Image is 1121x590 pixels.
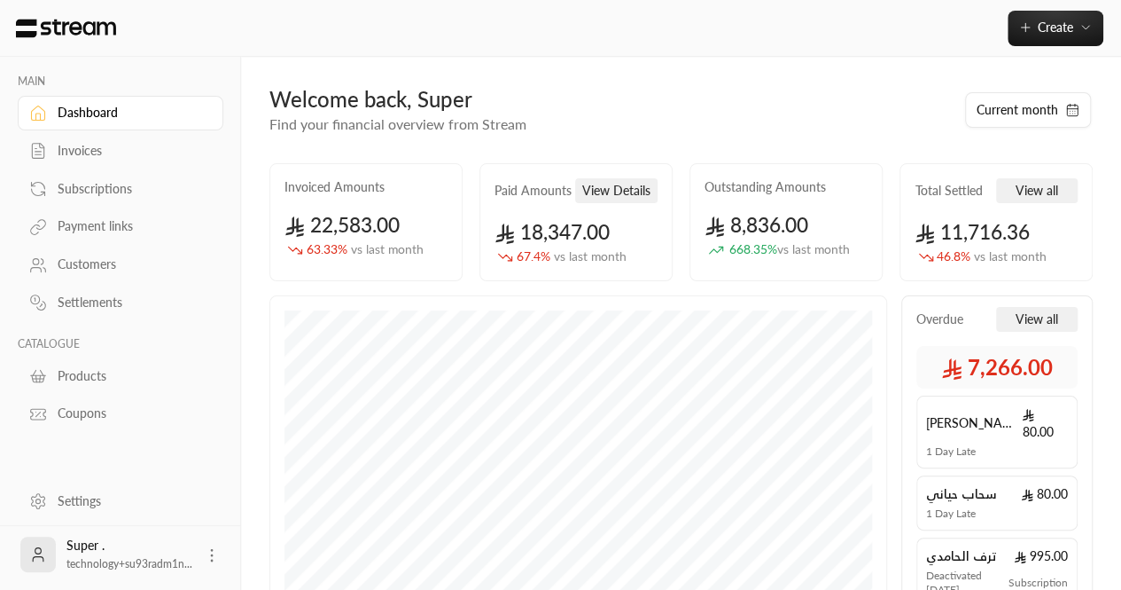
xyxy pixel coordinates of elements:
span: 7,266.00 [941,353,1053,382]
a: سحاب حياني 80.001 Day Late [916,476,1078,531]
span: vs last month [351,241,424,256]
div: Coupons [58,405,201,422]
a: Payment links [18,209,223,244]
span: [PERSON_NAME] [926,414,1022,432]
span: ترف الحامدي [926,547,997,565]
button: View all [996,307,1078,332]
a: Coupons [18,397,223,431]
a: Dashboard [18,96,223,130]
a: Subscriptions [18,171,223,206]
span: 668.35 % [729,240,850,259]
div: Welcome back, Super [269,85,946,114]
span: 11,716.36 [915,220,1030,244]
span: Overdue [916,311,963,328]
span: 67.4 % [517,248,627,266]
span: Subscription [1008,576,1068,590]
img: Logo [14,19,118,38]
h2: Total Settled [915,182,982,200]
div: Invoices [58,142,201,160]
div: Products [58,367,201,385]
span: 18,347.00 [494,220,610,244]
div: Subscriptions [58,180,201,198]
span: vs last month [777,241,850,256]
span: 1 Day Late [926,444,976,459]
span: 46.8 % [937,248,1047,266]
span: سحاب حياني [926,485,997,503]
span: 995.00 [1014,547,1068,565]
span: 80.00 [1021,485,1068,503]
a: Customers [18,248,223,282]
span: vs last month [554,248,627,264]
span: 1 Day Late [926,507,976,521]
h2: Paid Amounts [494,182,572,200]
div: Customers [58,256,201,273]
span: 22,583.00 [284,213,400,237]
span: 63.33 % [307,240,424,259]
div: Settings [58,492,201,510]
a: Settings [18,484,223,518]
p: MAIN [18,75,223,89]
a: Products [18,358,223,393]
button: View Details [575,178,658,203]
span: technology+su93radm1n... [66,557,192,570]
span: vs last month [974,248,1047,264]
span: 80.00 [1022,405,1068,441]
span: Create [1038,20,1073,35]
p: CATALOGUE [18,337,223,351]
button: View all [996,178,1078,203]
div: Dashboard [58,104,201,122]
span: 8,836.00 [705,213,808,237]
a: [PERSON_NAME] 80.001 Day Late [916,396,1078,468]
h2: Invoiced Amounts [284,178,385,196]
a: Invoices [18,134,223,169]
div: Super . [66,537,192,572]
h2: Outstanding Amounts [705,178,826,196]
div: Payment links [58,217,201,235]
span: Find your financial overview from Stream [269,115,526,132]
button: Create [1008,11,1103,46]
div: Settlements [58,294,201,311]
a: Settlements [18,286,223,320]
button: Current month [965,92,1091,128]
